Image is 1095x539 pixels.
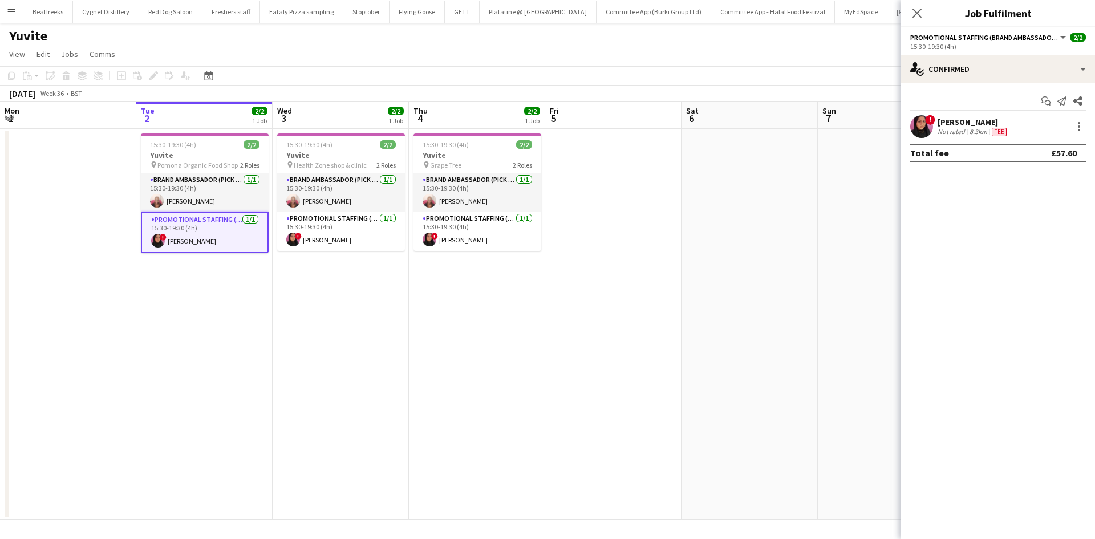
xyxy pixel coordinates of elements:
[160,234,167,241] span: !
[388,116,403,125] div: 1 Job
[141,212,269,253] app-card-role: Promotional Staffing (Brand Ambassadors)1/115:30-19:30 (4h)![PERSON_NAME]
[925,115,935,125] span: !
[9,27,47,44] h1: Yuvite
[910,33,1058,42] span: Promotional Staffing (Brand Ambassadors)
[139,1,202,23] button: Red Dog Saloon
[32,47,54,62] a: Edit
[9,88,35,99] div: [DATE]
[525,116,540,125] div: 1 Job
[938,117,1009,127] div: [PERSON_NAME]
[277,173,405,212] app-card-role: Brand Ambassador (Pick up)1/115:30-19:30 (4h)[PERSON_NAME]
[413,150,541,160] h3: Yuvite
[513,161,532,169] span: 2 Roles
[822,106,836,116] span: Sun
[388,107,404,115] span: 2/2
[524,107,540,115] span: 2/2
[597,1,711,23] button: Committee App (Burki Group Ltd)
[413,133,541,251] app-job-card: 15:30-19:30 (4h)2/2Yuvite Grape Tree2 RolesBrand Ambassador (Pick up)1/115:30-19:30 (4h)[PERSON_N...
[244,140,259,149] span: 2/2
[343,1,390,23] button: Stoptober
[157,161,238,169] span: Pomona Organic Food Shop
[516,140,532,149] span: 2/2
[5,47,30,62] a: View
[277,150,405,160] h3: Yuvite
[821,112,836,125] span: 7
[376,161,396,169] span: 2 Roles
[36,49,50,59] span: Edit
[23,1,73,23] button: Beatfreeks
[901,6,1095,21] h3: Job Fulfilment
[835,1,887,23] button: MyEdSpace
[90,49,115,59] span: Comms
[887,1,1015,23] button: [PERSON_NAME] Chicken and Shakes
[295,233,302,240] span: !
[910,33,1068,42] button: Promotional Staffing (Brand Ambassadors)
[989,127,1009,136] div: Crew has different fees then in role
[141,133,269,253] app-job-card: 15:30-19:30 (4h)2/2Yuvite Pomona Organic Food Shop2 RolesBrand Ambassador (Pick up)1/115:30-19:30...
[445,1,480,23] button: GETT
[1070,33,1086,42] span: 2/2
[3,112,19,125] span: 1
[548,112,559,125] span: 5
[413,106,428,116] span: Thu
[686,106,699,116] span: Sat
[684,112,699,125] span: 6
[967,127,989,136] div: 8.3km
[412,112,428,125] span: 4
[252,116,267,125] div: 1 Job
[150,140,196,149] span: 15:30-19:30 (4h)
[413,173,541,212] app-card-role: Brand Ambassador (Pick up)1/115:30-19:30 (4h)[PERSON_NAME]
[9,49,25,59] span: View
[85,47,120,62] a: Comms
[294,161,367,169] span: Health Zone shop & clinic
[141,173,269,212] app-card-role: Brand Ambassador (Pick up)1/115:30-19:30 (4h)[PERSON_NAME]
[56,47,83,62] a: Jobs
[992,128,1007,136] span: Fee
[1051,147,1077,159] div: £57.60
[286,140,332,149] span: 15:30-19:30 (4h)
[141,106,155,116] span: Tue
[277,212,405,251] app-card-role: Promotional Staffing (Brand Ambassadors)1/115:30-19:30 (4h)![PERSON_NAME]
[380,140,396,149] span: 2/2
[275,112,292,125] span: 3
[71,89,82,98] div: BST
[61,49,78,59] span: Jobs
[550,106,559,116] span: Fri
[413,212,541,251] app-card-role: Promotional Staffing (Brand Ambassadors)1/115:30-19:30 (4h)![PERSON_NAME]
[390,1,445,23] button: Flying Goose
[38,89,66,98] span: Week 36
[240,161,259,169] span: 2 Roles
[430,161,461,169] span: Grape Tree
[73,1,139,23] button: Cygnet Distillery
[711,1,835,23] button: Committee App - Halal Food Festival
[480,1,597,23] button: Platatine @ [GEOGRAPHIC_DATA]
[5,106,19,116] span: Mon
[938,127,967,136] div: Not rated
[139,112,155,125] span: 2
[260,1,343,23] button: Eataly Pizza sampling
[423,140,469,149] span: 15:30-19:30 (4h)
[910,42,1086,51] div: 15:30-19:30 (4h)
[277,133,405,251] app-job-card: 15:30-19:30 (4h)2/2Yuvite Health Zone shop & clinic2 RolesBrand Ambassador (Pick up)1/115:30-19:3...
[277,106,292,116] span: Wed
[252,107,267,115] span: 2/2
[431,233,438,240] span: !
[901,55,1095,83] div: Confirmed
[910,147,949,159] div: Total fee
[141,150,269,160] h3: Yuvite
[202,1,260,23] button: Freshers staff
